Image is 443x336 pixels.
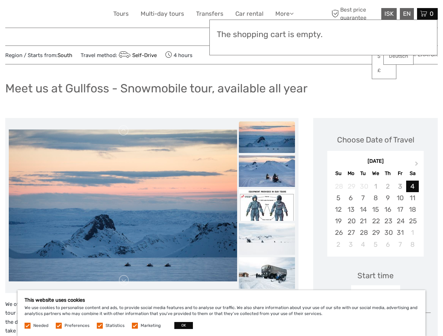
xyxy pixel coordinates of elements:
div: Choose Monday, October 6th, 2025 [345,192,357,204]
div: Choose Sunday, October 5th, 2025 [332,192,344,204]
div: Start time [357,270,394,281]
img: 159892f02703465eb6f1aca5f83bbc69_main_slider.jpg [9,129,237,281]
div: Choose Friday, October 31st, 2025 [394,227,406,238]
div: We [369,169,382,178]
div: Choose Tuesday, October 21st, 2025 [357,215,369,227]
button: Open LiveChat chat widget [81,11,89,19]
span: Travel method: [81,50,157,60]
div: Choose Thursday, October 23rd, 2025 [382,215,394,227]
div: Choose Tuesday, October 28th, 2025 [357,227,369,238]
div: Mo [345,169,357,178]
div: Choose Friday, November 7th, 2025 [394,239,406,250]
a: £ [372,64,396,77]
label: Needed [33,323,48,329]
div: Choose Tuesday, October 7th, 2025 [357,192,369,204]
div: Choose Thursday, October 16th, 2025 [382,204,394,215]
img: 159892f02703465eb6f1aca5f83bbc69_slider_thumbnail.jpg [239,121,295,153]
div: Choose Friday, October 17th, 2025 [394,204,406,215]
label: Marketing [141,323,161,329]
img: c2e20eff45dc4971b2cb68c02d4f1ced_slider_thumbnail.jpg [239,155,295,187]
div: Choose Saturday, November 1st, 2025 [406,227,418,238]
span: 0 [429,10,435,17]
div: Choose Saturday, November 8th, 2025 [406,239,418,250]
div: Sa [406,169,418,178]
button: Next Month [412,160,423,171]
div: Choose Thursday, November 6th, 2025 [382,239,394,250]
div: Choose Sunday, November 2nd, 2025 [332,239,344,250]
div: month 2025-10 [329,181,421,250]
p: We're away right now. Please check back later! [10,12,79,18]
a: Transfers [196,9,223,19]
div: Choose Friday, October 10th, 2025 [394,192,406,204]
a: $ [372,50,396,63]
div: Choose Saturday, October 25th, 2025 [406,215,418,227]
div: Not available Friday, October 3rd, 2025 [394,181,406,192]
a: Multi-day tours [141,9,184,19]
div: Fr [394,169,406,178]
img: 0b2dc18640e749cc9db9f0ec22847144_slider_thumbnail.jpeg [239,189,295,221]
label: Preferences [65,323,89,329]
div: Choose Wednesday, October 29th, 2025 [369,227,382,238]
a: More [275,9,294,19]
div: [DATE] [327,158,424,165]
h5: This website uses cookies [25,297,418,303]
h1: Meet us at Gullfoss - Snowmobile tour, available all year [5,81,308,96]
img: 1dcea90356f24b408c2fefcc969d90cf_slider_thumbnail.jpeg [239,257,295,289]
div: Choose Saturday, October 4th, 2025 [406,181,418,192]
div: Choose Saturday, October 18th, 2025 [406,204,418,215]
div: Choose Monday, October 13th, 2025 [345,204,357,215]
div: Choose Saturday, October 11th, 2025 [406,192,418,204]
div: Choose Monday, November 3rd, 2025 [345,239,357,250]
div: Choose Thursday, October 9th, 2025 [382,192,394,204]
div: Choose Monday, October 27th, 2025 [345,227,357,238]
div: We use cookies to personalise content and ads, to provide social media features and to analyse ou... [18,290,425,336]
div: Choose Tuesday, October 14th, 2025 [357,204,369,215]
div: Not available Sunday, September 28th, 2025 [332,181,344,192]
h3: The shopping cart is empty. [217,30,430,40]
a: Self-Drive [117,52,157,58]
span: Best price guarantee [330,6,380,21]
button: OK [174,322,193,329]
div: Choose Wednesday, October 8th, 2025 [369,192,382,204]
div: Choose Friday, October 24th, 2025 [394,215,406,227]
div: Choose Thursday, October 30th, 2025 [382,227,394,238]
div: 14:00 [351,285,400,301]
span: 4 hours [165,50,193,60]
a: Deutsch [384,50,413,63]
div: Not available Tuesday, September 30th, 2025 [357,181,369,192]
div: Choose Tuesday, November 4th, 2025 [357,239,369,250]
div: Not available Monday, September 29th, 2025 [345,181,357,192]
div: Choose Sunday, October 19th, 2025 [332,215,344,227]
div: Choose Wednesday, October 22nd, 2025 [369,215,382,227]
div: Tu [357,169,369,178]
img: 535faf776e73400bb2ce7baf289e941b_slider_thumbnail.jpeg [239,223,295,255]
span: Region / Starts from: [5,52,72,59]
div: Choose Sunday, October 26th, 2025 [332,227,344,238]
div: Choose Wednesday, November 5th, 2025 [369,239,382,250]
a: Tours [113,9,129,19]
div: EN [400,8,414,20]
div: Not available Wednesday, October 1st, 2025 [369,181,382,192]
div: Not available Thursday, October 2nd, 2025 [382,181,394,192]
div: Su [332,169,344,178]
a: Car rental [235,9,263,19]
a: South [58,52,72,58]
label: Statistics [106,323,125,329]
div: Choose Wednesday, October 15th, 2025 [369,204,382,215]
div: Choose Date of Travel [337,134,414,145]
span: ISK [384,10,394,17]
div: Choose Monday, October 20th, 2025 [345,215,357,227]
div: Choose Sunday, October 12th, 2025 [332,204,344,215]
div: Th [382,169,394,178]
